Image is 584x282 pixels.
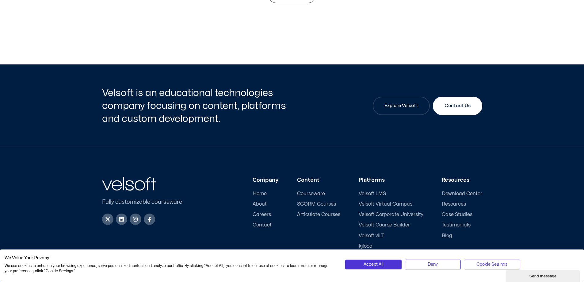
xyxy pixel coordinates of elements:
[442,222,471,228] span: Testimonials
[428,261,438,268] span: Deny
[359,201,412,207] span: Velsoft Virtual Campus
[297,201,336,207] span: SCORM Courses
[442,222,482,228] a: Testimonials
[297,177,340,183] h3: Content
[405,260,461,269] button: Deny all cookies
[359,222,410,228] span: Velsoft Course Builder
[506,268,581,282] iframe: chat widget
[253,222,279,228] a: Contact
[442,212,472,218] span: Case Studies
[297,191,340,197] a: Courseware
[253,177,279,183] h3: Company
[345,260,401,269] button: Accept all cookies
[253,212,279,218] a: Careers
[5,255,336,261] h2: We Value Your Privacy
[297,212,340,218] a: Articulate Courses
[102,198,192,206] p: Fully customizable courseware
[253,191,279,197] a: Home
[442,233,482,239] a: Blog
[442,201,466,207] span: Resources
[102,87,291,125] h2: Velsoft is an educational technologies company focusing on content, platforms and custom developm...
[253,201,279,207] a: About
[359,201,423,207] a: Velsoft Virtual Campus
[384,102,418,110] span: Explore Velsoft
[359,191,423,197] a: Velsoft LMS
[297,201,340,207] a: SCORM Courses
[442,233,452,239] span: Blog
[442,201,482,207] a: Resources
[359,191,386,197] span: Velsoft LMS
[253,201,267,207] span: About
[476,261,507,268] span: Cookie Settings
[464,260,520,269] button: Adjust cookie preferences
[373,97,430,115] a: Explore Velsoft
[442,177,482,183] h3: Resources
[359,233,423,239] a: Velsoft vILT
[433,97,482,115] a: Contact Us
[359,177,423,183] h3: Platforms
[253,212,271,218] span: Careers
[359,233,384,239] span: Velsoft vILT
[442,191,482,197] a: Download Center
[364,261,383,268] span: Accept All
[297,191,325,197] span: Courseware
[359,212,423,218] a: Velsoft Corporate University
[5,263,336,274] p: We use cookies to enhance your browsing experience, serve personalized content, and analyze our t...
[253,191,267,197] span: Home
[442,212,482,218] a: Case Studies
[359,222,423,228] a: Velsoft Course Builder
[445,102,471,110] span: Contact Us
[253,222,272,228] span: Contact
